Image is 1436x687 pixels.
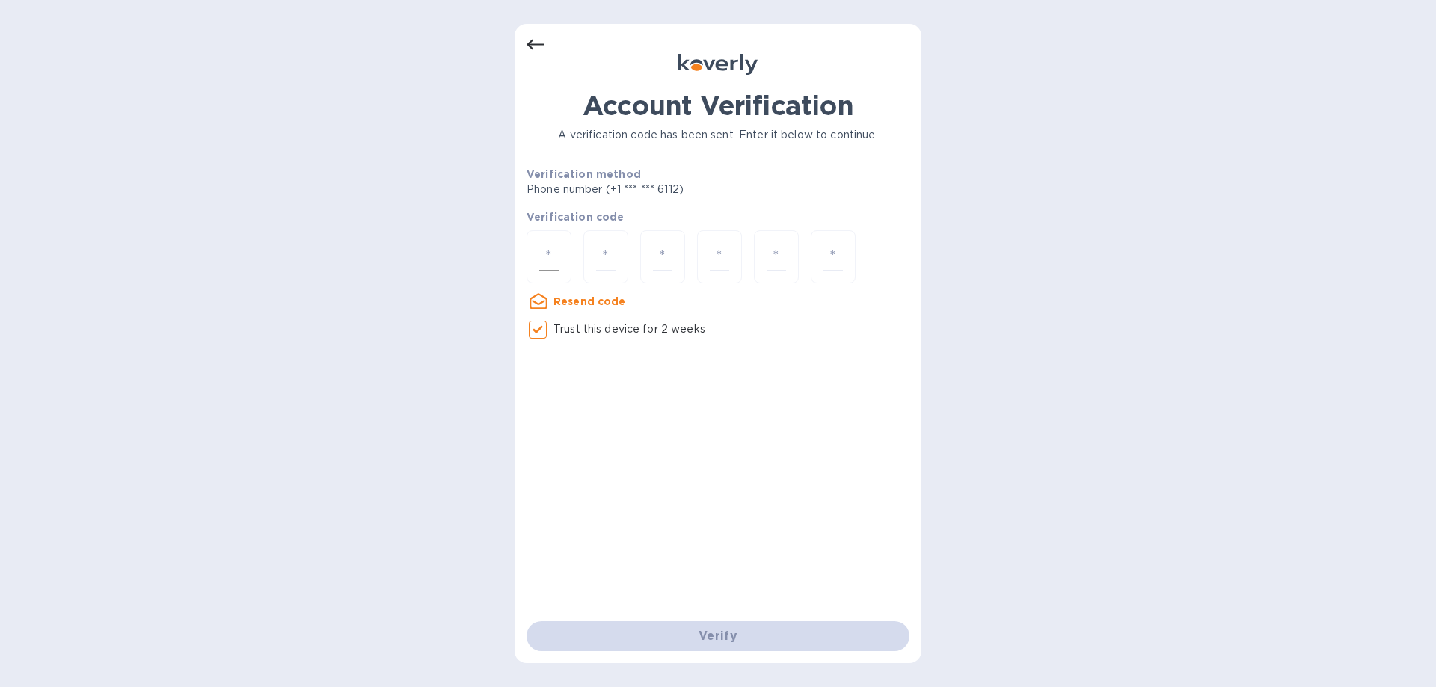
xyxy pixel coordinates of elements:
p: Trust this device for 2 weeks [553,321,705,337]
p: Verification code [527,209,909,224]
u: Resend code [553,295,626,307]
b: Verification method [527,168,641,180]
p: A verification code has been sent. Enter it below to continue. [527,127,909,143]
p: Phone number (+1 *** *** 6112) [527,182,798,197]
h1: Account Verification [527,90,909,121]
